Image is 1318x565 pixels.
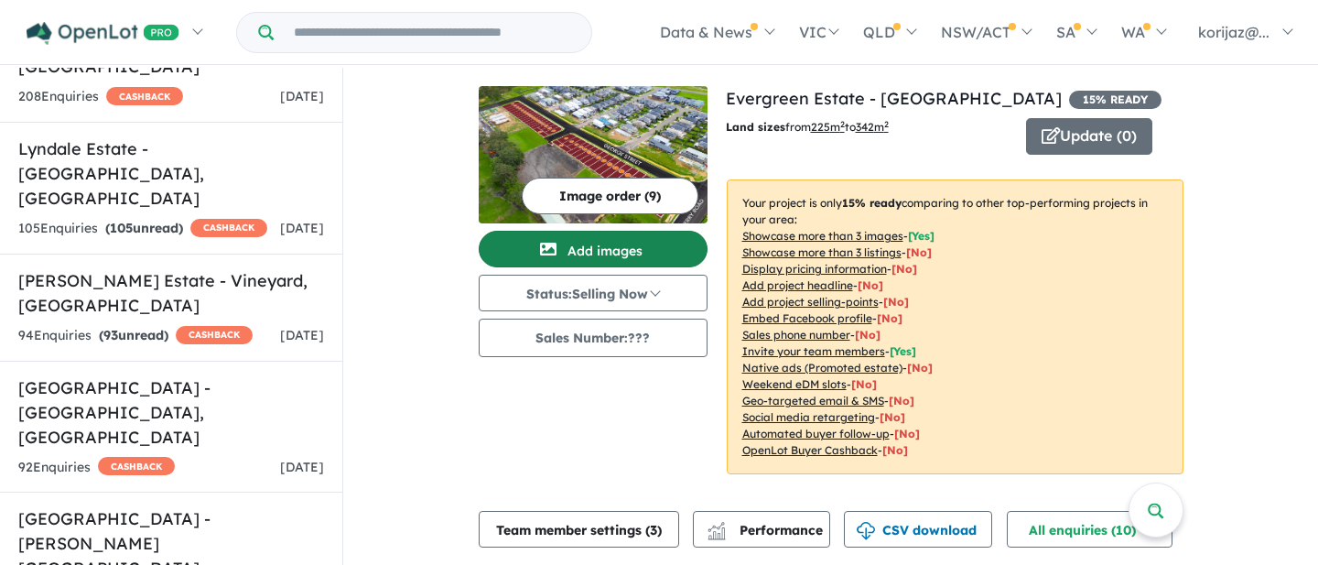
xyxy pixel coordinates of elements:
[18,325,253,347] div: 94 Enquir ies
[884,119,889,129] sup: 2
[479,511,679,548] button: Team member settings (3)
[742,344,885,358] u: Invite your team members
[857,522,875,540] img: download icon
[479,275,708,311] button: Status:Selling Now
[858,278,883,292] span: [ No ]
[18,136,324,211] h5: Lyndale Estate - [GEOGRAPHIC_DATA] , [GEOGRAPHIC_DATA]
[845,120,889,134] span: to
[856,120,889,134] u: 342 m
[280,459,324,475] span: [DATE]
[726,120,785,134] b: Land sizes
[742,427,890,440] u: Automated buyer follow-up
[27,22,179,45] img: Openlot PRO Logo White
[105,220,183,236] strong: ( unread)
[880,410,905,424] span: [No]
[280,88,324,104] span: [DATE]
[693,511,830,548] button: Performance
[742,245,902,259] u: Showcase more than 3 listings
[742,361,902,375] u: Native ads (Promoted estate)
[908,229,934,243] span: [ Yes ]
[840,119,845,129] sup: 2
[708,527,726,539] img: bar-chart.svg
[710,522,823,538] span: Performance
[18,218,267,240] div: 105 Enquir ies
[742,410,875,424] u: Social media retargeting
[889,394,914,407] span: [No]
[726,118,1012,136] p: from
[18,268,324,318] h5: [PERSON_NAME] Estate - Vineyard , [GEOGRAPHIC_DATA]
[106,87,183,105] span: CASHBACK
[894,427,920,440] span: [No]
[742,262,887,276] u: Display pricing information
[18,375,324,450] h5: [GEOGRAPHIC_DATA] - [GEOGRAPHIC_DATA] , [GEOGRAPHIC_DATA]
[522,178,698,214] button: Image order (9)
[844,511,992,548] button: CSV download
[479,319,708,357] button: Sales Number:???
[742,443,878,457] u: OpenLot Buyer Cashback
[280,327,324,343] span: [DATE]
[742,295,879,309] u: Add project selling-points
[891,262,917,276] span: [ No ]
[906,245,932,259] span: [ No ]
[907,361,933,375] span: [No]
[855,328,880,342] span: [ No ]
[176,326,253,344] span: CASHBACK
[277,13,588,52] input: Try estate name, suburb, builder or developer
[1198,23,1269,41] span: korijaz@...
[479,86,708,223] img: Evergreen Estate - Box Hill
[479,231,708,267] button: Add images
[18,457,175,479] div: 92 Enquir ies
[742,394,884,407] u: Geo-targeted email & SMS
[708,522,724,532] img: line-chart.svg
[742,311,872,325] u: Embed Facebook profile
[842,196,902,210] b: 15 % ready
[110,220,133,236] span: 105
[851,377,877,391] span: [No]
[1007,511,1172,548] button: All enquiries (10)
[98,457,175,475] span: CASHBACK
[18,86,183,108] div: 208 Enquir ies
[742,278,853,292] u: Add project headline
[190,219,267,237] span: CASHBACK
[727,179,1183,474] p: Your project is only comparing to other top-performing projects in your area: - - - - - - - - - -...
[877,311,902,325] span: [ No ]
[1069,91,1161,109] span: 15 % READY
[99,327,168,343] strong: ( unread)
[811,120,845,134] u: 225 m
[280,220,324,236] span: [DATE]
[742,377,847,391] u: Weekend eDM slots
[742,229,903,243] u: Showcase more than 3 images
[890,344,916,358] span: [ Yes ]
[1026,118,1152,155] button: Update (0)
[883,295,909,309] span: [ No ]
[103,327,118,343] span: 93
[882,443,908,457] span: [No]
[742,328,850,342] u: Sales phone number
[650,522,657,538] span: 3
[726,88,1062,109] a: Evergreen Estate - [GEOGRAPHIC_DATA]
